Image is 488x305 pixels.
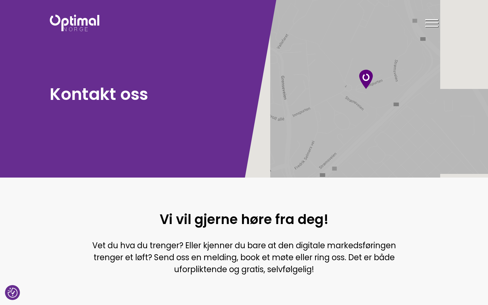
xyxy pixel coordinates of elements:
[8,288,18,298] button: Samtykkepreferanser
[50,15,99,31] img: Optimal Norge
[83,211,405,228] h1: Vi vil gjerne høre fra deg!
[8,288,18,298] img: Revisit consent button
[92,240,396,275] span: Vet du hva du trenger? Eller kjenner du bare at den digitale markedsføringen trenger et løft? Sen...
[359,70,373,89] div: Optimal norge
[50,83,241,105] h1: Kontakt oss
